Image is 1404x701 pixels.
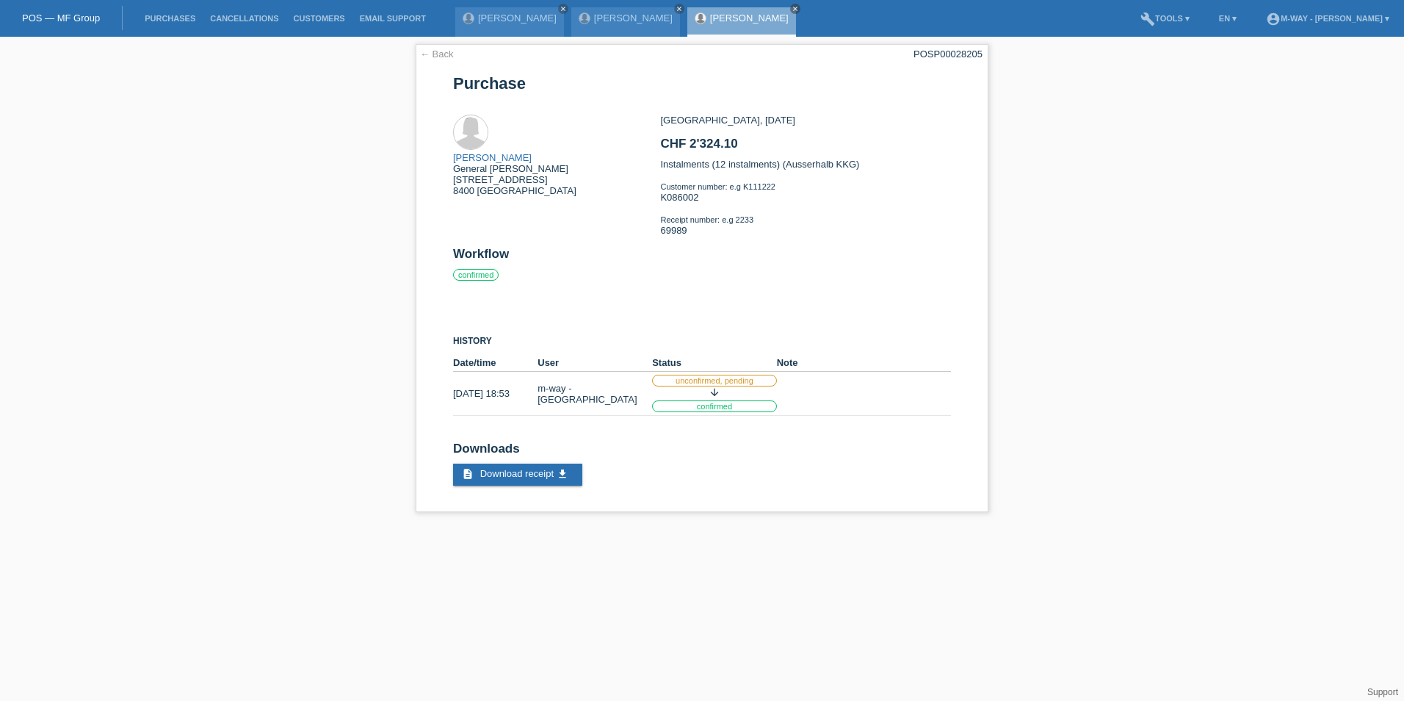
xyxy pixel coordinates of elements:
a: ← Back [420,48,454,60]
span: Receipt number: e.g 2233 [660,215,753,224]
span: Download receipt [480,468,554,479]
div: [GEOGRAPHIC_DATA], [DATE] Instalments (12 instalments) (Ausserhalb KKG) K086002 69989 [660,115,950,247]
i: account_circle [1266,12,1281,26]
label: confirmed [453,269,499,281]
a: [PERSON_NAME] [710,12,789,24]
a: POS — MF Group [22,12,100,24]
h2: Workflow [453,247,951,269]
a: Email Support [352,14,433,23]
a: [PERSON_NAME] [453,152,532,163]
a: Support [1367,687,1398,697]
a: buildTools ▾ [1133,14,1197,23]
i: description [462,468,474,480]
i: close [676,5,683,12]
a: account_circlem-way - [PERSON_NAME] ▾ [1259,14,1397,23]
a: close [558,4,568,14]
a: EN ▾ [1212,14,1244,23]
i: close [792,5,799,12]
div: POSP00028205 [913,48,983,60]
a: Cancellations [203,14,286,23]
i: close [560,5,567,12]
td: [DATE] 18:53 [453,372,538,416]
th: Status [652,354,777,372]
a: description Download receipt get_app [453,464,582,486]
i: build [1140,12,1155,26]
a: close [674,4,684,14]
i: arrow_downward [709,387,720,398]
th: User [538,354,652,372]
td: m-way - [GEOGRAPHIC_DATA] [538,372,652,416]
label: unconfirmed, pending [652,375,777,387]
a: Purchases [137,14,203,23]
a: [PERSON_NAME] [594,12,673,24]
a: [PERSON_NAME] [478,12,557,24]
h2: Downloads [453,442,951,464]
h1: Purchase [453,74,951,93]
th: Note [777,354,951,372]
i: get_app [557,468,568,480]
h2: CHF 2'324.10 [660,137,950,159]
span: Customer number: e.g K111222 [660,182,775,191]
div: General [PERSON_NAME][STREET_ADDRESS] 8400 [GEOGRAPHIC_DATA] [453,152,660,196]
a: close [790,4,800,14]
h3: History [453,336,951,347]
label: confirmed [652,400,777,412]
a: Customers [286,14,352,23]
th: Date/time [453,354,538,372]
